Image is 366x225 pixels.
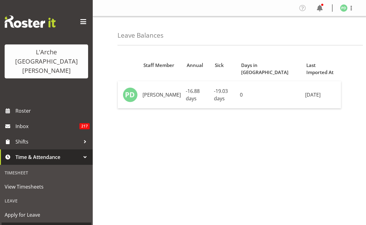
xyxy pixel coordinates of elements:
span: Apply for Leave [5,210,88,219]
span: Roster [15,106,90,115]
div: Leave [2,194,91,207]
span: 217 [79,123,90,129]
span: Shifts [15,137,80,146]
span: [DATE] [305,91,321,98]
a: View Timesheets [2,179,91,194]
span: 0 [240,91,243,98]
a: Apply for Leave [2,207,91,223]
td: [PERSON_NAME] [140,81,183,108]
div: Staff Member [143,62,180,69]
img: pauline-denton80.jpg [340,4,347,12]
span: View Timesheets [5,182,88,191]
img: Rosterit website logo [5,15,56,28]
div: Sick [215,62,234,69]
div: Days in [GEOGRAPHIC_DATA] [241,62,299,76]
div: L'Arche [GEOGRAPHIC_DATA][PERSON_NAME] [11,48,82,75]
div: Last Imported At [306,62,338,76]
div: Timesheet [2,166,91,179]
div: Annual [187,62,208,69]
h4: Leave Balances [117,32,164,39]
span: Inbox [15,122,79,131]
span: Time & Attendance [15,152,80,162]
span: -16.88 days [186,88,200,102]
span: -19.03 days [214,88,228,102]
img: pauline-denton80.jpg [123,87,138,102]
